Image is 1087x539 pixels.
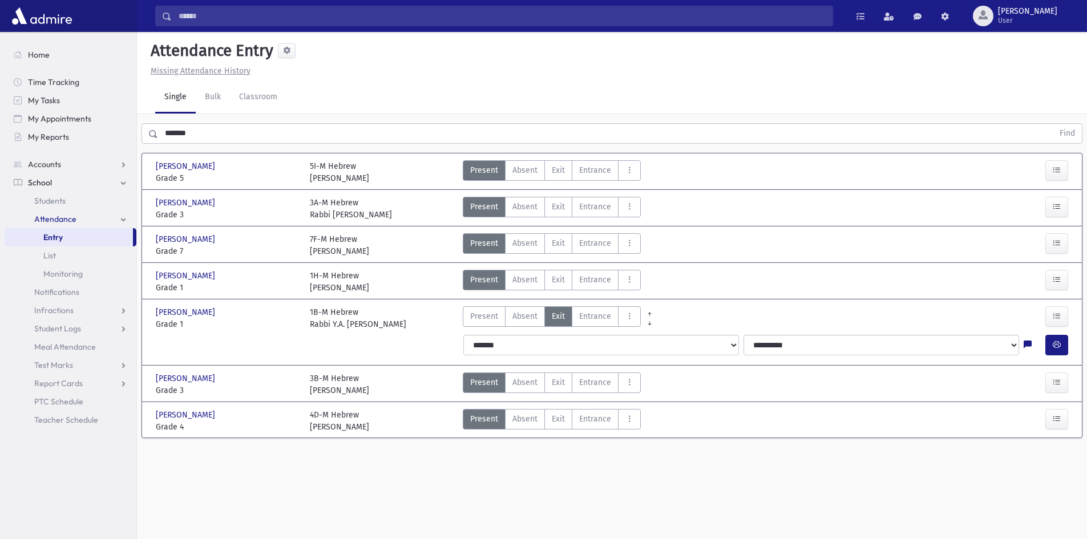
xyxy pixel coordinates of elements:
[156,245,298,257] span: Grade 7
[579,310,611,322] span: Entrance
[310,160,369,184] div: 5I-M Hebrew [PERSON_NAME]
[156,421,298,433] span: Grade 4
[463,197,641,221] div: AttTypes
[43,269,83,279] span: Monitoring
[463,160,641,184] div: AttTypes
[156,270,217,282] span: [PERSON_NAME]
[156,172,298,184] span: Grade 5
[1053,124,1082,143] button: Find
[28,77,79,87] span: Time Tracking
[552,201,565,213] span: Exit
[5,210,136,228] a: Attendance
[579,274,611,286] span: Entrance
[5,192,136,210] a: Students
[28,50,50,60] span: Home
[463,409,641,433] div: AttTypes
[5,73,136,91] a: Time Tracking
[28,132,69,142] span: My Reports
[34,214,76,224] span: Attendance
[5,411,136,429] a: Teacher Schedule
[5,91,136,110] a: My Tasks
[512,201,538,213] span: Absent
[156,409,217,421] span: [PERSON_NAME]
[470,164,498,176] span: Present
[155,82,196,114] a: Single
[552,376,565,388] span: Exit
[34,305,74,315] span: Infractions
[5,265,136,283] a: Monitoring
[5,283,136,301] a: Notifications
[5,155,136,173] a: Accounts
[5,128,136,146] a: My Reports
[34,396,83,407] span: PTC Schedule
[552,164,565,176] span: Exit
[310,372,369,396] div: 3B-M Hebrew [PERSON_NAME]
[156,209,298,221] span: Grade 3
[146,41,273,60] h5: Attendance Entry
[28,177,52,188] span: School
[463,270,641,294] div: AttTypes
[5,356,136,374] a: Test Marks
[579,376,611,388] span: Entrance
[156,318,298,330] span: Grade 1
[5,246,136,265] a: List
[5,392,136,411] a: PTC Schedule
[579,413,611,425] span: Entrance
[470,376,498,388] span: Present
[512,274,538,286] span: Absent
[28,159,61,169] span: Accounts
[998,7,1057,16] span: [PERSON_NAME]
[34,360,73,370] span: Test Marks
[552,237,565,249] span: Exit
[28,95,60,106] span: My Tasks
[34,287,79,297] span: Notifications
[310,233,369,257] div: 7F-M Hebrew [PERSON_NAME]
[310,270,369,294] div: 1H-M Hebrew [PERSON_NAME]
[5,46,136,64] a: Home
[463,372,641,396] div: AttTypes
[310,409,369,433] div: 4D-M Hebrew [PERSON_NAME]
[34,196,66,206] span: Students
[512,376,538,388] span: Absent
[5,374,136,392] a: Report Cards
[470,413,498,425] span: Present
[470,237,498,249] span: Present
[512,413,538,425] span: Absent
[463,306,641,330] div: AttTypes
[512,310,538,322] span: Absent
[310,197,392,221] div: 3A-M Hebrew Rabbi [PERSON_NAME]
[5,319,136,338] a: Student Logs
[512,237,538,249] span: Absent
[5,338,136,356] a: Meal Attendance
[156,306,217,318] span: [PERSON_NAME]
[156,384,298,396] span: Grade 3
[34,323,81,334] span: Student Logs
[34,378,83,388] span: Report Cards
[5,110,136,128] a: My Appointments
[9,5,75,27] img: AdmirePro
[310,306,406,330] div: 1B-M Hebrew Rabbi Y.A. [PERSON_NAME]
[552,413,565,425] span: Exit
[156,233,217,245] span: [PERSON_NAME]
[512,164,538,176] span: Absent
[156,282,298,294] span: Grade 1
[146,66,250,76] a: Missing Attendance History
[151,66,250,76] u: Missing Attendance History
[579,201,611,213] span: Entrance
[34,415,98,425] span: Teacher Schedule
[579,164,611,176] span: Entrance
[28,114,91,124] span: My Appointments
[552,274,565,286] span: Exit
[470,201,498,213] span: Present
[172,6,833,26] input: Search
[5,228,133,246] a: Entry
[156,197,217,209] span: [PERSON_NAME]
[230,82,286,114] a: Classroom
[579,237,611,249] span: Entrance
[5,173,136,192] a: School
[5,301,136,319] a: Infractions
[34,342,96,352] span: Meal Attendance
[463,233,641,257] div: AttTypes
[43,250,56,261] span: List
[196,82,230,114] a: Bulk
